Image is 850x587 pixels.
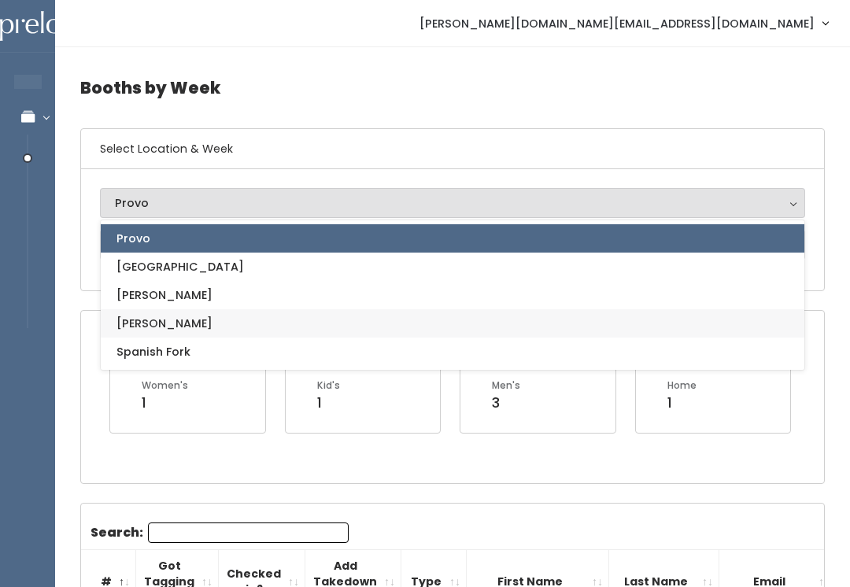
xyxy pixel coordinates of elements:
div: 1 [667,393,697,413]
button: Provo [100,188,805,218]
span: Spanish Fork [116,343,190,360]
span: [GEOGRAPHIC_DATA] [116,258,244,275]
div: Women's [142,378,188,393]
div: Men's [492,378,520,393]
span: [PERSON_NAME] [116,286,213,304]
a: [PERSON_NAME][DOMAIN_NAME][EMAIL_ADDRESS][DOMAIN_NAME] [404,6,844,40]
span: Provo [116,230,150,247]
div: Home [667,378,697,393]
label: Search: [91,522,349,543]
div: 1 [317,393,340,413]
div: 1 [142,393,188,413]
span: [PERSON_NAME] [116,315,213,332]
div: Kid's [317,378,340,393]
h4: Booths by Week [80,66,825,109]
h6: Select Location & Week [81,129,824,169]
div: 3 [492,393,520,413]
span: [PERSON_NAME][DOMAIN_NAME][EMAIL_ADDRESS][DOMAIN_NAME] [419,15,815,32]
input: Search: [148,522,349,543]
div: Provo [115,194,790,212]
